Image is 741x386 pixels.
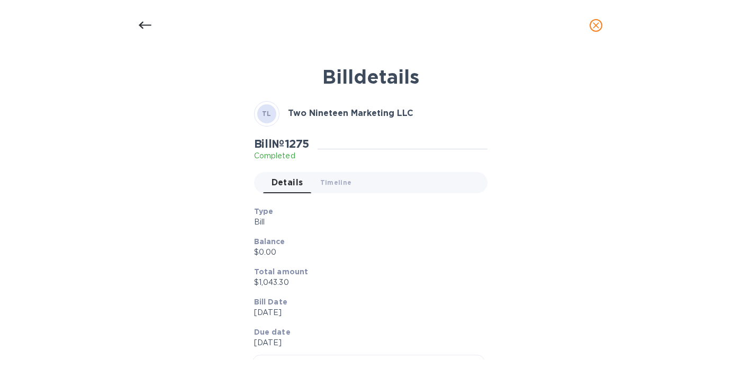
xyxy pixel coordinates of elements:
[254,337,479,348] p: [DATE]
[254,237,285,246] b: Balance
[254,207,274,216] b: Type
[320,177,352,188] span: Timeline
[254,150,309,161] p: Completed
[288,108,413,118] b: Two Nineteen Marketing LLC
[262,110,272,118] b: TL
[254,247,479,258] p: $0.00
[272,175,303,190] span: Details
[583,13,609,38] button: close
[322,65,419,88] b: Bill details
[254,277,479,288] p: $1,043.30
[254,217,479,228] p: Bill
[254,307,479,318] p: [DATE]
[254,267,309,276] b: Total amount
[254,328,291,336] b: Due date
[254,137,309,150] h2: Bill № 1275
[254,298,287,306] b: Bill Date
